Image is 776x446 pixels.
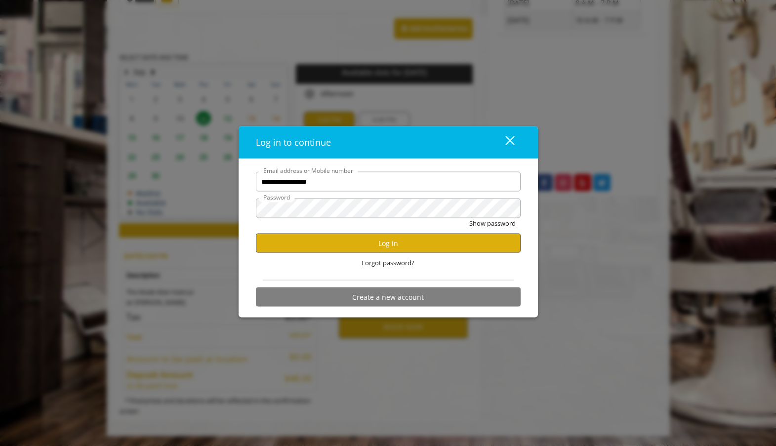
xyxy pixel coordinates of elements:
input: Password [256,199,521,218]
span: Log in to continue [256,136,331,148]
button: close dialog [487,132,521,153]
button: Create a new account [256,287,521,307]
input: Email address or Mobile number [256,172,521,192]
label: Password [258,193,295,202]
button: Show password [469,218,516,229]
button: Log in [256,234,521,253]
div: close dialog [494,135,514,150]
label: Email address or Mobile number [258,166,358,175]
span: Forgot password? [362,258,414,268]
